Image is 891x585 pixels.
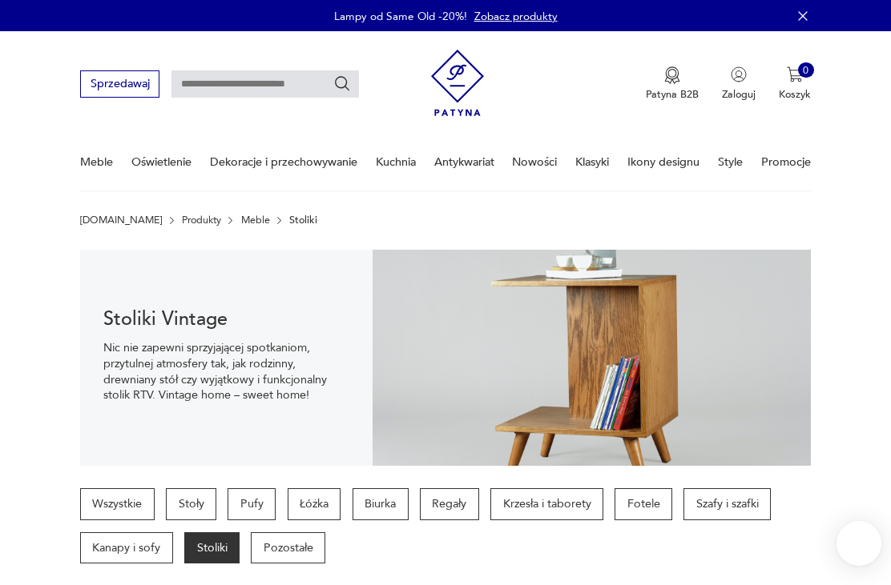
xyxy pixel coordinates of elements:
a: Łóżka [288,488,341,520]
a: Oświetlenie [131,134,192,190]
a: Stoliki [184,532,240,564]
a: Zobacz produkty [474,9,558,24]
a: Klasyki [575,134,609,190]
button: Sprzedawaj [80,70,159,97]
a: Nowości [512,134,557,190]
p: Patyna B2B [646,87,699,102]
a: Kuchnia [376,134,416,190]
button: Zaloguj [722,66,756,102]
a: Antykwariat [434,134,494,190]
a: Stoły [166,488,216,520]
p: Nic nie zapewni sprzyjającej spotkaniom, przytulnej atmosfery tak, jak rodzinny, drewniany stół c... [103,340,349,403]
a: Dekoracje i przechowywanie [210,134,357,190]
a: Meble [80,134,113,190]
a: Regały [420,488,479,520]
p: Lampy od Same Old -20%! [334,9,467,24]
img: Ikonka użytkownika [731,66,747,82]
a: Sprzedawaj [80,80,159,90]
p: Stoliki [289,214,317,226]
img: Patyna - sklep z meblami i dekoracjami vintage [431,44,485,122]
img: Ikona koszyka [787,66,803,82]
a: Biurka [353,488,409,520]
button: Szukaj [333,75,351,93]
div: 0 [798,62,814,78]
a: Produkty [182,214,221,226]
a: Pozostałe [251,532,325,564]
button: 0Koszyk [779,66,811,102]
a: Pufy [228,488,276,520]
a: Ikony designu [627,134,699,190]
a: Ikona medaluPatyna B2B [646,66,699,102]
a: Szafy i szafki [683,488,771,520]
a: Kanapy i sofy [80,532,173,564]
h1: Stoliki Vintage [103,311,349,329]
iframe: Smartsupp widget button [837,521,881,566]
a: Wszystkie [80,488,155,520]
a: [DOMAIN_NAME] [80,214,162,226]
img: Ikona medalu [664,66,680,84]
img: 2a258ee3f1fcb5f90a95e384ca329760.jpg [373,250,811,466]
p: Koszyk [779,87,811,102]
a: Style [718,134,743,190]
button: Patyna B2B [646,66,699,102]
a: Fotele [615,488,672,520]
a: Meble [241,214,270,226]
a: Promocje [761,134,811,190]
p: Zaloguj [722,87,756,102]
a: Krzesła i taborety [490,488,603,520]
